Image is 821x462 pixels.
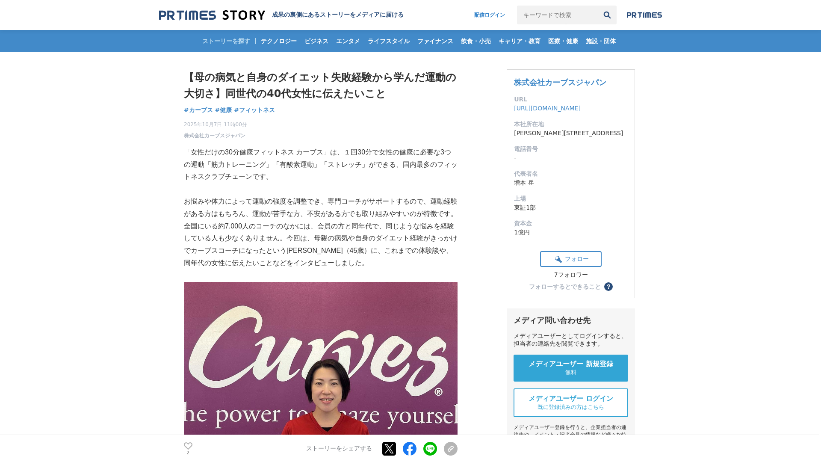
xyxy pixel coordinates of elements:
[514,219,628,228] dt: 資本金
[306,445,372,453] p: ストーリーをシェアする
[495,37,544,45] span: キャリア・教育
[537,403,604,411] span: 既に登録済みの方はこちら
[565,369,576,376] span: 無料
[514,194,628,203] dt: 上場
[234,106,275,114] span: #フィットネス
[514,332,628,348] div: メディアユーザーとしてログインすると、担当者の連絡先を閲覧できます。
[257,30,300,52] a: テクノロジー
[529,394,613,403] span: メディアユーザー ログイン
[517,6,598,24] input: キーワードで検索
[540,251,602,267] button: フォロー
[159,9,404,21] a: 成果の裏側にあるストーリーをメディアに届ける 成果の裏側にあるストーリーをメディアに届ける
[514,388,628,417] a: メディアユーザー ログイン 既に登録済みの方はこちら
[604,282,613,291] button: ？
[514,120,628,129] dt: 本社所在地
[514,355,628,382] a: メディアユーザー 新規登録 無料
[414,30,457,52] a: ファイナンス
[184,195,458,220] p: お悩みや体力によって運動の強度を調整でき、専門コーチがサポートするので、運動経験がある方はもちろん、運動が苦手な方、不安がある方でも取り組みやすいのが特徴です。
[545,30,582,52] a: 医療・健康
[529,360,613,369] span: メディアユーザー 新規登録
[184,106,213,115] a: #カーブス
[514,228,628,237] dd: 1億円
[215,106,232,114] span: #健康
[545,37,582,45] span: 医療・健康
[184,146,458,183] p: 「女性だけの30分健康フィットネス カーブス」は、１回30分で女性の健康に必要な3つの運動「筋力トレーニング」「有酸素運動」「ストレッチ」ができる、国内最多のフィットネスクラブチェーンです。
[458,30,494,52] a: 飲食・小売
[495,30,544,52] a: キャリア・教育
[514,169,628,178] dt: 代表者名
[514,129,628,138] dd: [PERSON_NAME][STREET_ADDRESS]
[301,37,332,45] span: ビジネス
[514,154,628,163] dd: -
[272,11,404,19] h2: 成果の裏側にあるストーリーをメディアに届ける
[184,121,247,128] span: 2025年10月7日 11時00分
[540,271,602,279] div: 7フォロワー
[333,37,363,45] span: エンタメ
[458,37,494,45] span: 飲食・小売
[257,37,300,45] span: テクノロジー
[514,315,628,326] div: メディア問い合わせ先
[605,284,611,290] span: ？
[598,6,617,24] button: 検索
[582,30,619,52] a: 施設・団体
[466,6,514,24] a: 配信ログイン
[184,450,192,455] p: 2
[364,37,413,45] span: ライフスタイル
[514,203,628,212] dd: 東証1部
[627,12,662,18] img: prtimes
[234,106,275,115] a: #フィットネス
[414,37,457,45] span: ファイナンス
[514,78,606,87] a: 株式会社カーブスジャパン
[159,9,265,21] img: 成果の裏側にあるストーリーをメディアに届ける
[184,220,458,269] p: 全国にいる約7,000人のコーチのなかには、会員の方と同年代で、同じような悩みを経験している人も少なくありません。今回は、母親の病気や自身のダイエット経験がきっかけでカーブスコーチになったという...
[184,106,213,114] span: #カーブス
[184,132,245,139] a: 株式会社カーブスジャパン
[514,424,628,460] div: メディアユーザー登録を行うと、企業担当者の連絡先や、イベント・記者会見の情報など様々な特記情報を閲覧できます。 ※内容はストーリー・プレスリリースにより異なります。
[215,106,232,115] a: #健康
[514,95,628,104] dt: URL
[514,145,628,154] dt: 電話番号
[582,37,619,45] span: 施設・団体
[364,30,413,52] a: ライフスタイル
[184,69,458,102] h1: 【母の病気と自身のダイエット失敗経験から学んだ運動の大切さ】同世代の40代女性に伝えたいこと
[301,30,332,52] a: ビジネス
[514,105,581,112] a: [URL][DOMAIN_NAME]
[514,178,628,187] dd: 増本 岳
[529,284,601,290] div: フォローするとできること
[333,30,363,52] a: エンタメ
